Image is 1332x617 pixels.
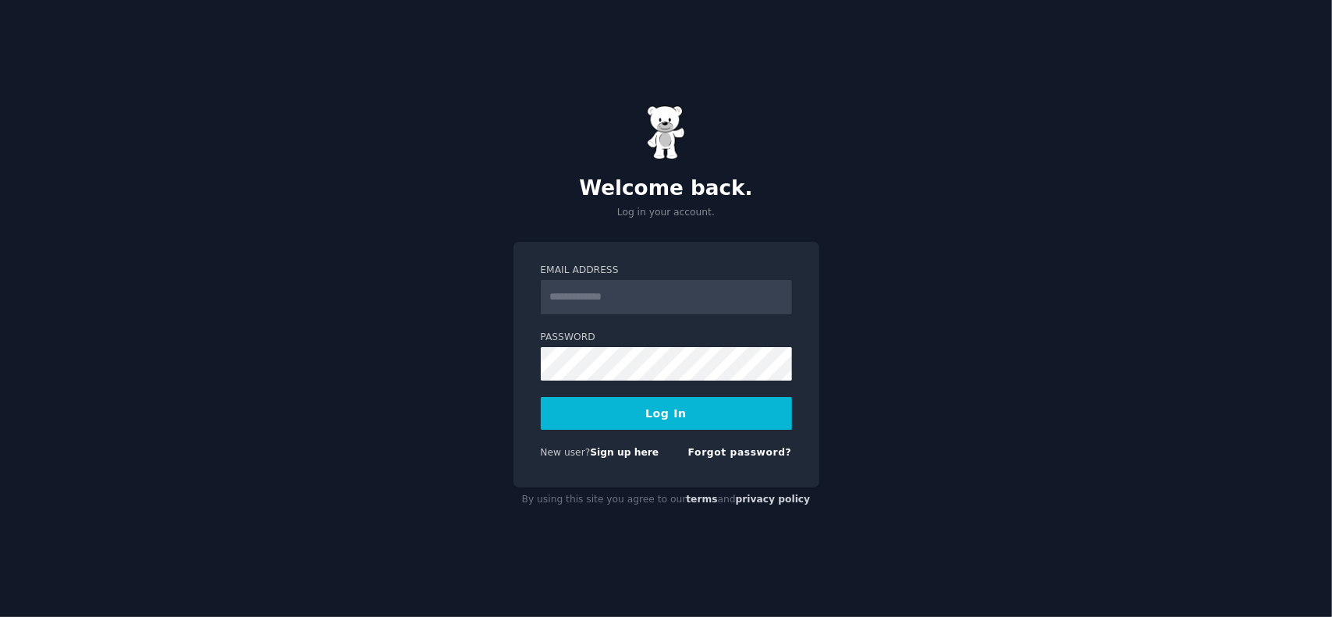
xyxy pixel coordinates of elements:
[513,488,819,512] div: By using this site you agree to our and
[513,206,819,220] p: Log in your account.
[686,494,717,505] a: terms
[541,447,591,458] span: New user?
[647,105,686,160] img: Gummy Bear
[688,447,792,458] a: Forgot password?
[513,176,819,201] h2: Welcome back.
[541,264,792,278] label: Email Address
[541,397,792,430] button: Log In
[736,494,811,505] a: privacy policy
[541,331,792,345] label: Password
[590,447,659,458] a: Sign up here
